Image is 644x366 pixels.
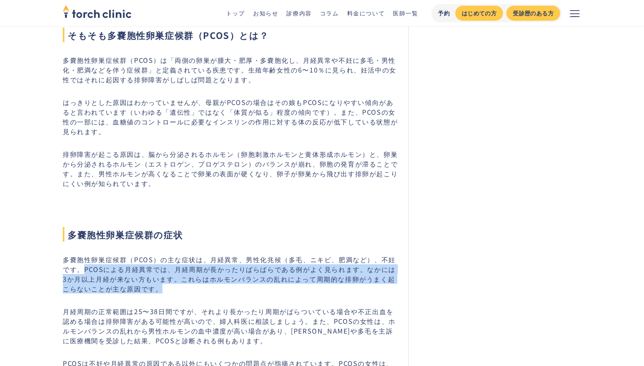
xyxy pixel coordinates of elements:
p: 月経周期の正常範囲は25〜38日間ですが、それより長かったり周期がばらついている場合や不正出血を認める場合は排卵障害がある可能性が高いので、婦人科医に相談しましょう。また、PCOSの女性は、ホル... [63,306,399,345]
a: お知らせ [253,9,278,17]
a: 料金について [347,9,385,17]
a: home [63,6,132,20]
p: はっきりとした原因はわかっていませんが、母親がPCOSの場合はその娘もPCOSになりやすい傾向があると言われています（いわゆる「遺伝性」ではなく「体質が似る」程度の傾向です）。また、PCOSの女... [63,97,399,136]
p: 排卵障害が起こる原因は、脳から分泌されるホルモン（卵胞刺激ホルモンと黄体形成ホルモン）と、卵巣から分泌されるホルモン（エストロゲン、プロゲステロン）のバランスが崩れ、卵胞の発育が滞ることです。ま... [63,149,399,188]
a: 診療内容 [286,9,311,17]
a: コラム [320,9,339,17]
img: torch clinic [63,2,132,20]
a: 医師一覧 [393,9,418,17]
div: はじめての方 [462,9,497,17]
p: 多嚢胞性卵巣症候群（PCOS）は「両側の卵巣が腫大・肥厚・多嚢胞化し、月経異常や不妊に多毛・男性化・肥満などを伴う症候群」と定義されている疾患です。生殖年齢女性の6〜10％に見られ、妊活中の女性... [63,55,399,84]
p: 多嚢胞性卵巣症候群（PCOS）の主な症状は、月経異常、男性化兆候（多毛、ニキビ、肥満など）、不妊です。PCOSによる月経異常では、月経周期が長かったりばらばらである例がよく見られます。なかには3... [63,255,399,293]
span: 多嚢胞性卵巣症候群の症状 [63,227,399,242]
a: はじめての方 [455,6,503,21]
div: 受診歴のある方 [513,9,554,17]
a: 受診歴のある方 [506,6,560,21]
span: そもそも多嚢胞性卵巣症候群（PCOS）とは？ [63,28,399,42]
div: 予約 [438,9,450,17]
a: トップ [226,9,245,17]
